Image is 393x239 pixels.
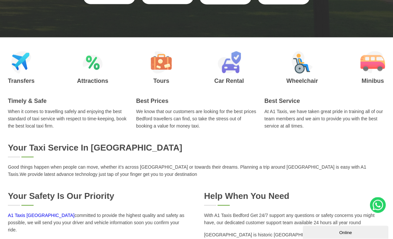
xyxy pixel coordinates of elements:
h2: Your Taxi Service in [GEOGRAPHIC_DATA] [8,143,385,153]
h3: Minibus [360,78,385,84]
h3: Wheelchair [286,78,318,84]
p: When it comes to travelling safely and enjoying the best standard of taxi service with respect to... [8,108,129,130]
p: We know that our customers are looking for the best prices Bedford travellers can find, so take t... [136,108,257,130]
h3: Transfers [8,78,35,84]
p: committed to provide the highest quality and safety as possible, we will send you your driver and... [8,212,189,233]
p: With A1 Taxis Bedford Get 24/7 support any questions or safety concerns you might have, our dedic... [204,212,385,226]
h3: Tours [151,78,172,84]
h3: Attractions [77,78,108,84]
h3: Car Rental [214,78,244,84]
iframe: chat widget [303,225,390,239]
img: Car Rental [218,51,241,74]
img: Attractions [83,51,103,74]
img: Minibus [360,51,385,74]
img: Tours [151,51,172,74]
a: A1 Taxis [GEOGRAPHIC_DATA] [8,213,74,218]
h2: Your Safety is our Priority [8,191,189,201]
img: Airport Transfers [11,51,31,74]
img: Wheelchair [292,51,313,74]
h2: Best Prices [136,98,257,105]
p: Good things happen when people can move, whether it’s across [GEOGRAPHIC_DATA] or towards their d... [8,163,385,178]
h2: Help When You Need [204,191,385,201]
h2: Best Service [264,98,385,105]
p: At A1 Taxis, we have taken great pride in training all of our team members and we aim to provide ... [264,108,385,130]
h2: Timely & Safe [8,98,129,105]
